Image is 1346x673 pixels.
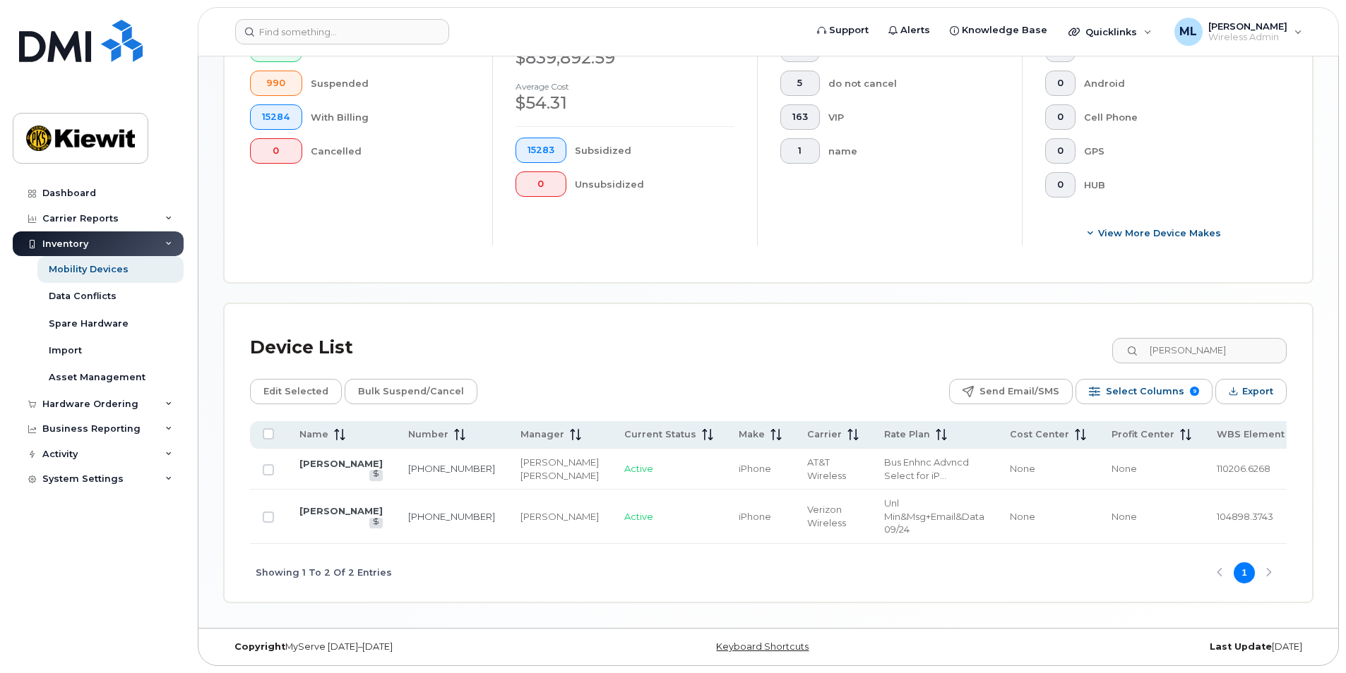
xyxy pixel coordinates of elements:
[1076,379,1213,404] button: Select Columns 9
[520,510,599,523] div: [PERSON_NAME]
[262,78,290,89] span: 990
[408,428,448,441] span: Number
[369,518,383,528] a: View Last Bill
[520,456,599,469] div: [PERSON_NAME]
[1217,463,1270,474] span: 110206.6268
[528,178,554,190] span: 0
[1165,18,1312,46] div: Matthew Linderman
[1045,71,1076,96] button: 0
[299,458,383,469] a: [PERSON_NAME]
[780,138,820,164] button: 1
[949,379,1073,404] button: Send Email/SMS
[408,511,495,522] a: [PHONE_NUMBER]
[1059,18,1162,46] div: Quicklinks
[575,138,735,163] div: Subsidized
[1045,138,1076,164] button: 0
[311,71,470,96] div: Suspended
[1084,71,1265,96] div: Android
[1084,104,1265,130] div: Cell Phone
[516,82,734,91] h4: Average cost
[792,78,808,89] span: 5
[792,145,808,157] span: 1
[528,145,554,156] span: 15283
[950,641,1313,653] div: [DATE]
[299,428,328,441] span: Name
[345,379,477,404] button: Bulk Suspend/Cancel
[979,381,1059,402] span: Send Email/SMS
[884,428,930,441] span: Rate Plan
[1234,562,1255,583] button: Page 1
[1045,220,1264,245] button: View More Device Makes
[516,46,734,70] div: $839,892.59
[1112,338,1287,363] input: Search Device List ...
[780,104,820,130] button: 163
[234,641,285,652] strong: Copyright
[829,23,869,37] span: Support
[575,171,735,197] div: Unsubsidized
[780,71,820,96] button: 5
[1217,428,1285,441] span: WBS Element
[828,138,1000,164] div: name
[807,456,846,481] span: AT&T Wireless
[250,329,353,366] div: Device List
[520,428,564,441] span: Manager
[263,381,328,402] span: Edit Selected
[1179,23,1197,40] span: ML
[807,16,879,44] a: Support
[1057,78,1064,89] span: 0
[962,23,1047,37] span: Knowledge Base
[792,111,808,123] span: 163
[250,379,342,404] button: Edit Selected
[940,16,1057,44] a: Knowledge Base
[1057,179,1064,190] span: 0
[299,505,383,516] a: [PERSON_NAME]
[369,470,383,480] a: View Last Bill
[235,19,449,44] input: Find something...
[1057,145,1064,157] span: 0
[1010,428,1069,441] span: Cost Center
[879,16,940,44] a: Alerts
[900,23,930,37] span: Alerts
[739,463,771,474] span: iPhone
[1242,381,1273,402] span: Export
[1217,511,1273,522] span: 104898.3743
[1215,379,1287,404] button: Export
[262,111,290,123] span: 15284
[1208,32,1287,43] span: Wireless Admin
[807,504,846,528] span: Verizon Wireless
[358,381,464,402] span: Bulk Suspend/Cancel
[739,428,765,441] span: Make
[516,138,566,163] button: 15283
[520,469,599,483] div: [PERSON_NAME]
[408,463,495,474] a: [PHONE_NUMBER]
[311,104,470,130] div: With Billing
[256,562,392,583] span: Showing 1 To 2 Of 2 Entries
[1098,226,1221,240] span: View More Device Makes
[1010,463,1035,474] span: None
[224,641,587,653] div: MyServe [DATE]–[DATE]
[1208,20,1287,32] span: [PERSON_NAME]
[1084,138,1265,164] div: GPS
[624,511,653,522] span: Active
[828,104,1000,130] div: VIP
[1112,463,1137,474] span: None
[1084,172,1265,198] div: HUB
[624,463,653,474] span: Active
[516,171,566,197] button: 0
[250,104,302,130] button: 15284
[884,497,984,535] span: Unl Min&Msg+Email&Data 09/24
[516,91,734,115] div: $54.31
[250,138,302,164] button: 0
[807,428,842,441] span: Carrier
[884,456,969,481] span: Bus Enhnc Advncd Select for iPhone 5G/5G+ VVM
[828,71,1000,96] div: do not cancel
[1010,511,1035,522] span: None
[311,138,470,164] div: Cancelled
[1085,26,1137,37] span: Quicklinks
[1210,641,1272,652] strong: Last Update
[1112,428,1174,441] span: Profit Center
[1045,172,1076,198] button: 0
[1057,111,1064,123] span: 0
[250,71,302,96] button: 990
[1112,511,1137,522] span: None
